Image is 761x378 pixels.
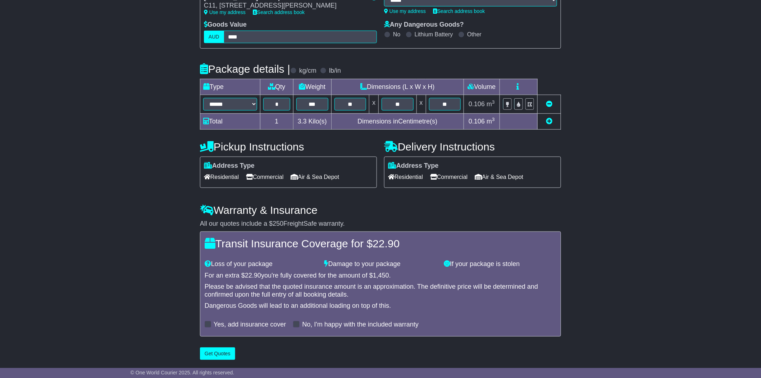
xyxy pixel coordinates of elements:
td: x [369,95,379,113]
h4: Pickup Instructions [200,141,377,153]
span: m [487,100,495,108]
div: All our quotes include a $ FreightSafe warranty. [200,220,561,228]
label: Address Type [388,162,439,170]
sup: 3 [492,117,495,122]
td: Dimensions (L x W x H) [331,79,464,95]
button: Get Quotes [200,347,235,360]
label: lb/in [329,67,341,75]
td: Total [200,113,260,129]
span: Commercial [430,171,468,183]
td: Dimensions in Centimetre(s) [331,113,464,129]
a: Remove this item [546,100,552,108]
span: Residential [388,171,423,183]
div: C11, [STREET_ADDRESS][PERSON_NAME] [204,2,364,10]
div: Damage to your package [321,260,441,268]
span: 22.90 [245,272,261,279]
h4: Warranty & Insurance [200,204,561,216]
span: 0.106 [469,100,485,108]
a: Search address book [253,9,305,15]
a: Use my address [384,8,426,14]
td: x [416,95,426,113]
label: Address Type [204,162,255,170]
div: Dangerous Goods will lead to an additional loading on top of this. [205,302,556,310]
label: No [393,31,400,38]
span: Commercial [246,171,283,183]
span: © One World Courier 2025. All rights reserved. [131,370,234,375]
label: AUD [204,31,224,43]
h4: Package details | [200,63,290,75]
a: Use my address [204,9,246,15]
span: Air & Sea Depot [475,171,524,183]
div: For an extra $ you're fully covered for the amount of $ . [205,272,556,280]
span: m [487,118,495,125]
td: Qty [260,79,293,95]
td: Weight [293,79,331,95]
label: Yes, add insurance cover [214,321,286,329]
td: Type [200,79,260,95]
label: Other [467,31,482,38]
span: Residential [204,171,239,183]
sup: 3 [492,99,495,105]
a: Add new item [546,118,552,125]
label: kg/cm [299,67,316,75]
span: Air & Sea Depot [291,171,340,183]
div: If your package is stolen [440,260,560,268]
label: Any Dangerous Goods? [384,21,464,29]
td: Kilo(s) [293,113,331,129]
span: 0.106 [469,118,485,125]
label: No, I'm happy with the included warranty [302,321,419,329]
label: Goods Value [204,21,247,29]
td: 1 [260,113,293,129]
td: Volume [464,79,500,95]
h4: Delivery Instructions [384,141,561,153]
label: Lithium Battery [415,31,453,38]
span: 250 [273,220,283,227]
div: Please be advised that the quoted insurance amount is an approximation. The definitive price will... [205,283,556,298]
a: Search address book [433,8,485,14]
span: 1,450 [373,272,389,279]
span: 3.3 [298,118,307,125]
span: 22.90 [373,238,400,249]
div: Loss of your package [201,260,321,268]
h4: Transit Insurance Coverage for $ [205,238,556,249]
